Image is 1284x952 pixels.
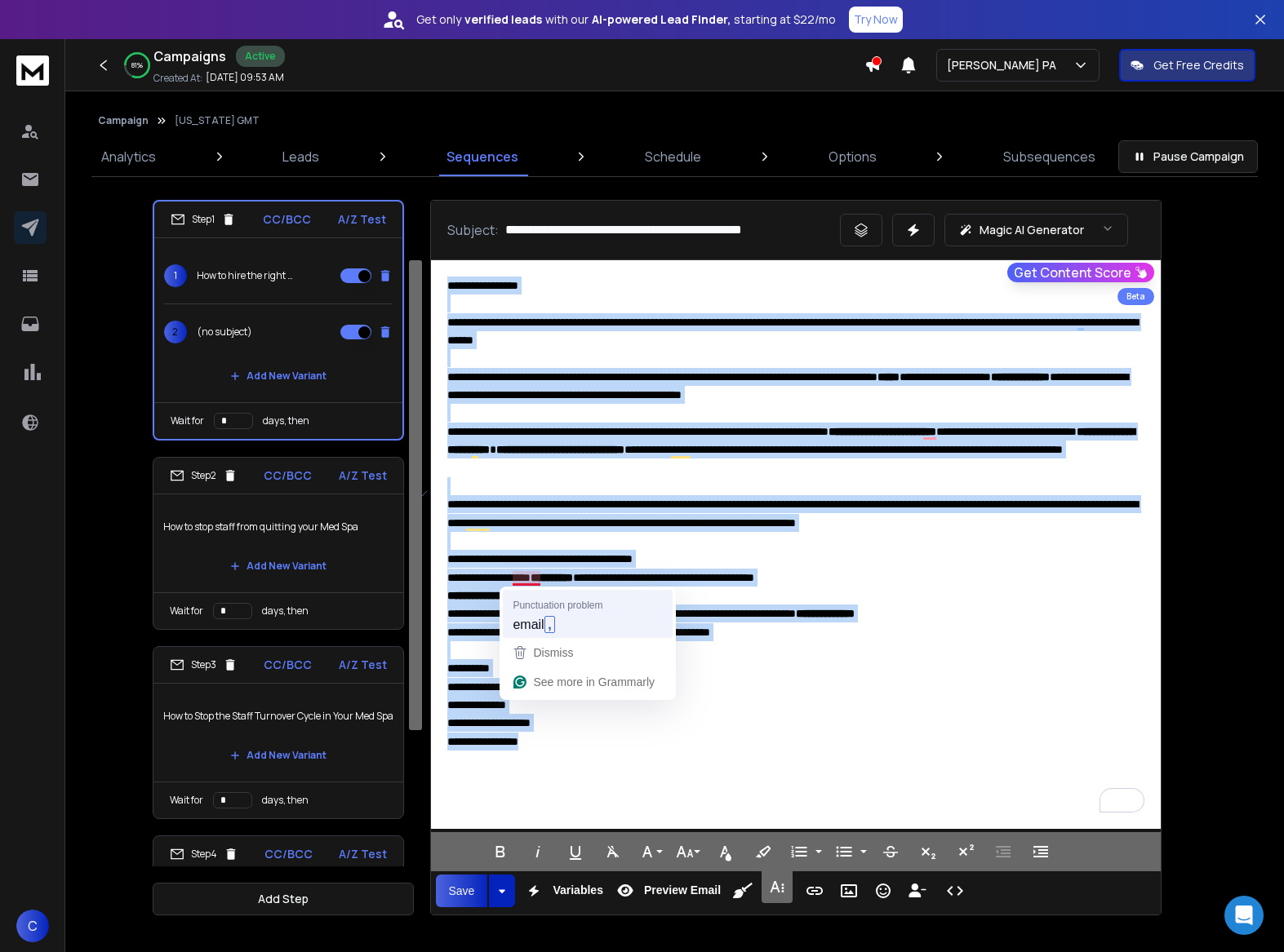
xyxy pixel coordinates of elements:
[947,57,1063,73] p: [PERSON_NAME] PA
[339,657,387,673] p: A/Z Test
[1153,57,1244,73] p: Get Free Credits
[170,604,203,618] p: Wait for
[980,222,1084,238] p: Magic AI Generator
[1025,835,1056,868] button: Increase Indent (⌘])
[799,875,830,907] button: Insert Link (⌘K)
[264,467,312,484] p: CC/BCC
[170,468,238,483] div: Step 2
[163,693,393,739] p: How to Stop the Staff Turnover Cycle in Your Med Spa
[437,137,528,176] a: Sequences
[273,137,329,176] a: Leads
[854,11,898,28] p: Try Now
[416,11,836,28] p: Get only with our starting at $22/mo
[217,739,340,772] button: Add New Variant
[431,260,1161,829] div: To enrich screen reader interactions, please activate Accessibility in Grammarly extension settings
[812,835,825,868] button: Ordered List
[339,467,387,484] p: A/Z Test
[1119,49,1255,82] button: Get Free Credits
[610,875,724,907] button: Preview Email
[1118,140,1258,173] button: Pause Campaign
[263,211,311,228] p: CC/BCC
[784,835,815,868] button: Ordered List
[339,846,387,862] p: A/Z Test
[447,220,499,240] p: Subject:
[153,72,202,85] p: Created At:
[197,325,252,339] p: (no subject)
[91,137,166,176] a: Analytics
[197,269,301,282] p: How to hire the right Med Spa staff from now on!
[993,137,1105,176] a: Subsequences
[262,604,309,618] p: days, then
[170,794,203,807] p: Wait for
[592,11,731,28] strong: AI-powered Lead Finder,
[635,137,711,176] a: Schedule
[1117,288,1154,305] div: Beta
[217,360,340,392] button: Add New Variant
[170,658,238,672] div: Step 3
[101,147,156,166] p: Analytics
[940,875,971,907] button: Code View
[829,147,877,166] p: Options
[868,875,899,907] button: Emoticons
[829,835,860,868] button: Unordered List
[518,875,606,907] button: Variables
[262,794,309,807] p: days, then
[950,835,981,868] button: Superscript
[153,46,226,66] h1: Campaigns
[153,200,404,441] li: Step1CC/BCCA/Z Test1How to hire the right Med Spa staff from now on!2(no subject)Add New VariantW...
[464,11,542,28] strong: verified leads
[171,212,236,227] div: Step 1
[98,114,149,127] button: Campaign
[1003,147,1095,166] p: Subsequences
[1007,263,1154,282] button: Get Content Score
[236,46,285,67] div: Active
[819,137,886,176] a: Options
[16,55,49,86] img: logo
[988,835,1019,868] button: Decrease Indent (⌘[)
[16,910,49,942] button: C
[857,835,870,868] button: Unordered List
[264,846,313,862] p: CC/BCC
[902,875,933,907] button: Insert Unsubscribe Link
[1224,896,1264,935] div: Open Intercom Messenger
[264,657,312,673] p: CC/BCC
[849,7,903,33] button: Try Now
[164,321,187,343] span: 2
[875,835,906,868] button: Strikethrough (⌘S)
[645,147,701,166] p: Schedule
[170,847,238,861] div: Step 4
[641,883,724,897] span: Preview Email
[549,883,606,897] span: Variables
[163,504,393,550] p: How to stop staff from quitting your Med Spa
[447,147,518,166] p: Sequences
[175,114,260,127] p: [US_STATE] GMT
[131,60,143,70] p: 81 %
[338,211,386,228] p: A/Z Test
[833,875,864,907] button: Insert Image (⌘P)
[153,646,404,819] li: Step3CC/BCCA/Z TestHow to Stop the Staff Turnover Cycle in Your Med SpaAdd New VariantWait forday...
[944,214,1128,246] button: Magic AI Generator
[171,414,204,427] p: Wait for
[206,71,284,84] p: [DATE] 09:53 AM
[153,883,414,915] button: Add Step
[263,414,309,427] p: days, then
[164,264,187,287] span: 1
[282,147,319,166] p: Leads
[153,457,404,630] li: Step2CC/BCCA/Z TestHow to stop staff from quitting your Med SpaAdd New VariantWait fordays, then
[913,835,944,868] button: Subscript
[436,875,488,907] button: Save
[217,550,340,582] button: Add New Variant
